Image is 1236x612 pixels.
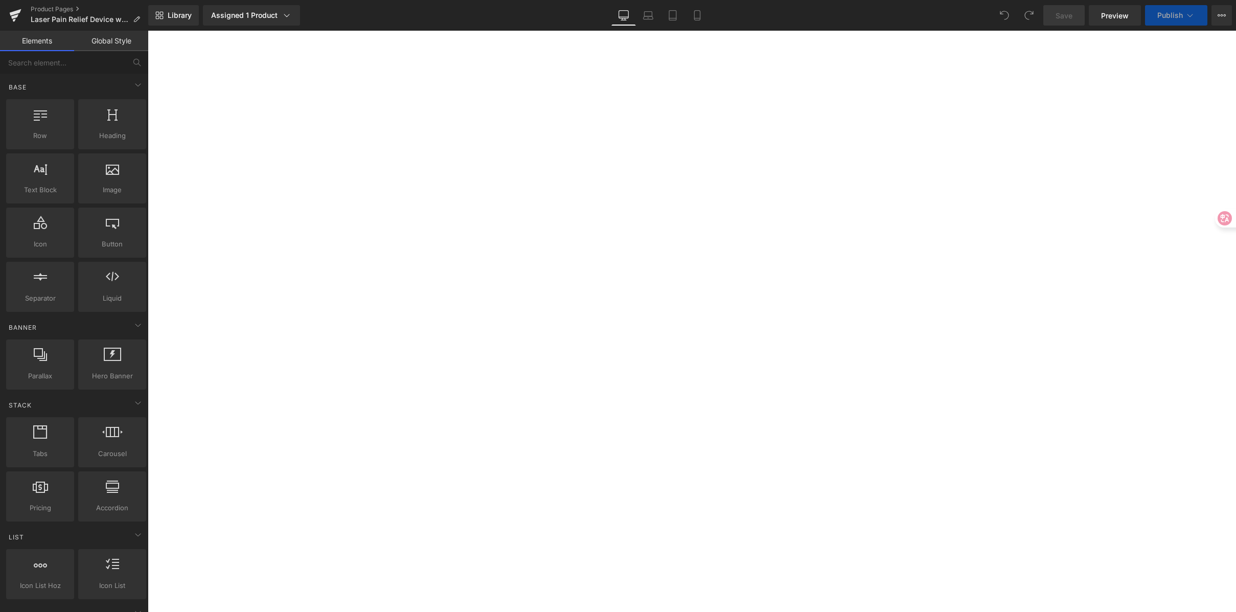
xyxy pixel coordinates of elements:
a: Mobile [685,5,709,26]
span: Liquid [81,293,143,304]
span: Accordion [81,503,143,513]
span: Publish [1157,11,1183,19]
span: Banner [8,323,38,332]
span: List [8,532,25,542]
a: Laptop [636,5,660,26]
span: Image [81,185,143,195]
span: Heading [81,130,143,141]
span: Stack [8,400,33,410]
span: Laser Pain Relief Device with TENS-2.0-202411 [31,15,129,24]
span: Parallax [9,371,71,381]
span: Row [9,130,71,141]
span: Carousel [81,448,143,459]
a: Global Style [74,31,148,51]
button: Publish [1145,5,1207,26]
span: Base [8,82,28,92]
a: Tablet [660,5,685,26]
span: Tabs [9,448,71,459]
button: Undo [994,5,1015,26]
button: More [1211,5,1232,26]
a: Preview [1089,5,1141,26]
span: Button [81,239,143,250]
span: Preview [1101,10,1129,21]
a: Product Pages [31,5,148,13]
span: Separator [9,293,71,304]
a: New Library [148,5,199,26]
a: Desktop [611,5,636,26]
button: Redo [1019,5,1039,26]
span: Icon List [81,580,143,591]
span: Hero Banner [81,371,143,381]
div: Assigned 1 Product [211,10,292,20]
span: Text Block [9,185,71,195]
span: Icon [9,239,71,250]
span: Pricing [9,503,71,513]
span: Library [168,11,192,20]
span: Save [1056,10,1072,21]
span: Icon List Hoz [9,580,71,591]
